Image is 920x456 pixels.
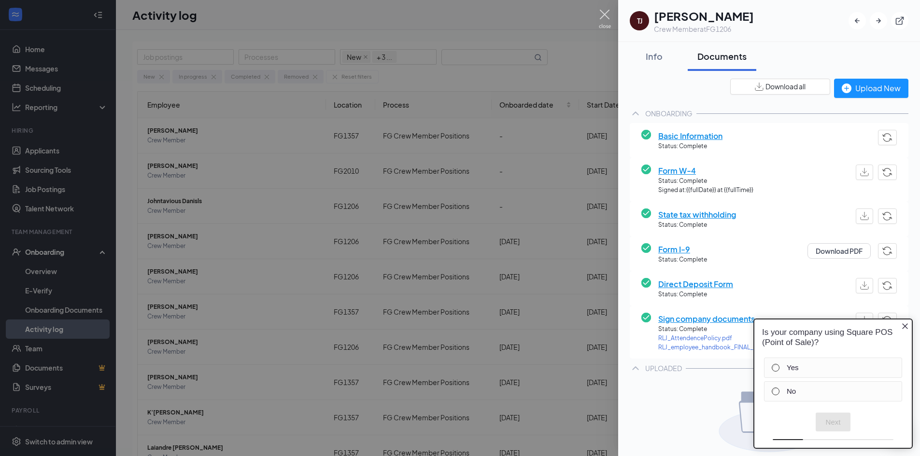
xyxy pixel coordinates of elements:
span: Sign company documents [658,313,778,325]
span: Status: Complete [658,142,722,151]
div: Crew Member at FG1206 [654,24,754,34]
svg: ChevronUp [630,108,641,119]
span: Status: Complete [658,221,736,230]
span: Status: Complete [658,325,778,334]
span: Direct Deposit Form [658,278,733,290]
div: Upload New [842,82,901,94]
button: ArrowLeftNew [849,12,866,29]
span: Form W-4 [658,165,753,177]
span: Signed at: {{fullDate}} at {{fullTime}} [658,186,753,195]
button: Upload New [834,79,908,98]
a: RLJ_AttendencePolicy.pdf [658,334,778,343]
button: Download all [730,79,830,95]
span: State tax withholding [658,208,736,221]
svg: ArrowLeftNew [852,16,862,26]
span: Basic Information [658,130,722,142]
h1: [PERSON_NAME] [654,8,754,24]
div: Documents [697,50,747,62]
div: ONBOARDING [645,109,693,118]
a: RLJ_employee_handbook_FINAL_2024.pdf [658,343,778,352]
span: Download all [765,82,806,92]
svg: ChevronUp [630,362,641,374]
svg: ArrowRight [874,16,883,26]
span: Status: Complete [658,177,753,186]
button: Download PDF [807,243,871,259]
button: ArrowRight [870,12,887,29]
div: TJ [637,16,642,26]
div: Info [639,50,668,62]
svg: ExternalLink [895,16,905,26]
iframe: Sprig User Feedback Dialog [746,310,920,456]
span: Form I-9 [658,243,707,255]
button: ExternalLink [891,12,908,29]
span: Status: Complete [658,290,733,299]
div: UPLOADED [645,363,682,373]
span: Status: Complete [658,255,707,264]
